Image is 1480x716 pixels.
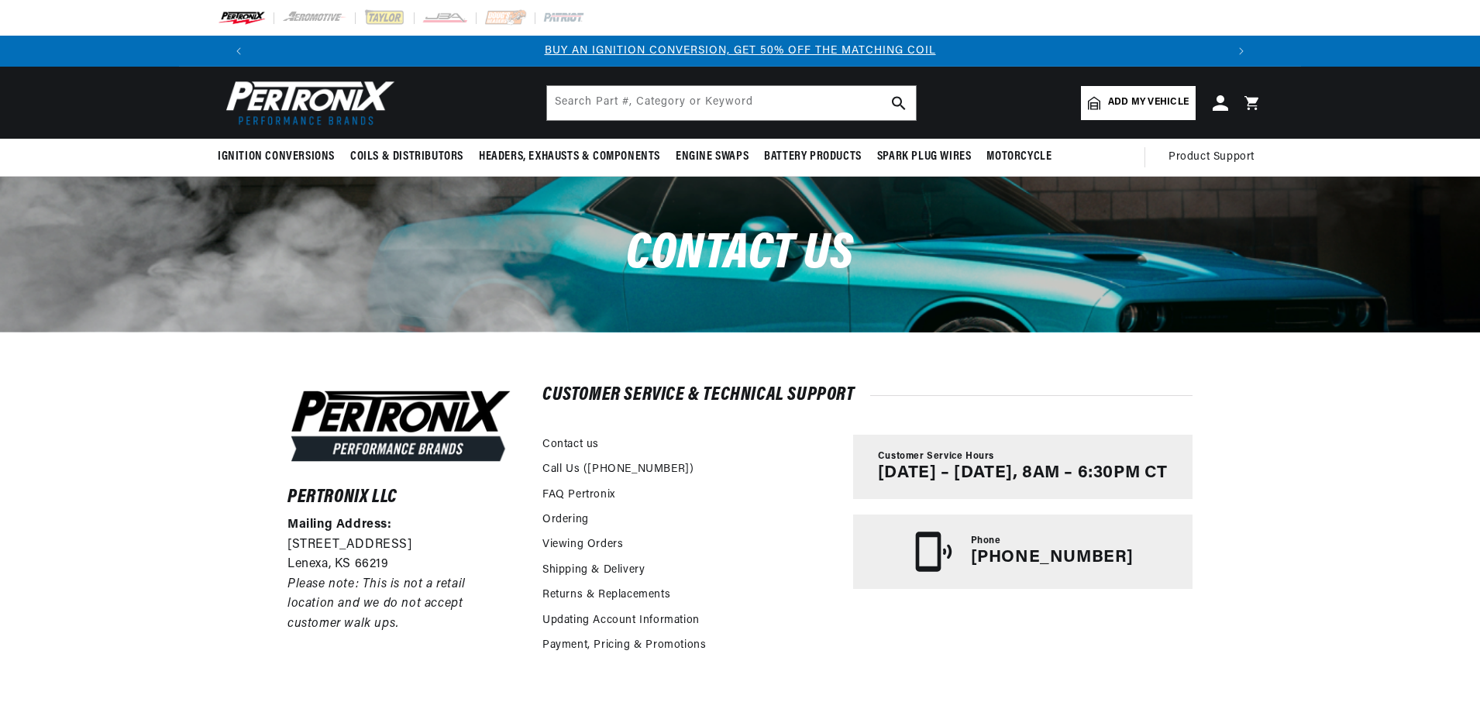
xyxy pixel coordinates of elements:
[542,562,645,579] a: Shipping & Delivery
[542,587,670,604] a: Returns & Replacements
[471,139,668,175] summary: Headers, Exhausts & Components
[986,149,1051,165] span: Motorcycle
[342,139,471,175] summary: Coils & Distributors
[287,490,514,505] h6: Pertronix LLC
[971,548,1134,568] p: [PHONE_NUMBER]
[542,536,623,553] a: Viewing Orders
[542,487,615,504] a: FAQ Pertronix
[547,86,916,120] input: Search Part #, Category or Keyword
[1108,95,1189,110] span: Add my vehicle
[542,461,694,478] a: Call Us ([PHONE_NUMBER])
[542,612,700,629] a: Updating Account Information
[853,515,1193,589] a: Phone [PHONE_NUMBER]
[979,139,1059,175] summary: Motorcycle
[479,149,660,165] span: Headers, Exhausts & Components
[287,578,466,630] em: Please note: This is not a retail location and we do not accept customer walk ups.
[542,637,706,654] a: Payment, Pricing & Promotions
[756,139,869,175] summary: Battery Products
[218,139,342,175] summary: Ignition Conversions
[179,36,1301,67] slideshow-component: Translation missing: en.sections.announcements.announcement_bar
[1169,149,1255,166] span: Product Support
[668,139,756,175] summary: Engine Swaps
[877,149,972,165] span: Spark Plug Wires
[254,43,1226,60] div: 1 of 3
[542,511,589,528] a: Ordering
[254,43,1226,60] div: Announcement
[287,555,514,575] p: Lenexa, KS 66219
[287,518,392,531] strong: Mailing Address:
[764,149,862,165] span: Battery Products
[542,387,1193,403] h2: Customer Service & Technical Support
[971,535,1001,548] span: Phone
[626,229,854,280] span: Contact us
[287,535,514,556] p: [STREET_ADDRESS]
[878,450,994,463] span: Customer Service Hours
[878,463,1168,484] p: [DATE] – [DATE], 8AM – 6:30PM CT
[676,149,749,165] span: Engine Swaps
[1169,139,1262,176] summary: Product Support
[545,45,936,57] a: BUY AN IGNITION CONVERSION, GET 50% OFF THE MATCHING COIL
[882,86,916,120] button: search button
[542,436,599,453] a: Contact us
[1226,36,1257,67] button: Translation missing: en.sections.announcements.next_announcement
[1081,86,1196,120] a: Add my vehicle
[350,149,463,165] span: Coils & Distributors
[218,76,396,129] img: Pertronix
[869,139,979,175] summary: Spark Plug Wires
[223,36,254,67] button: Translation missing: en.sections.announcements.previous_announcement
[218,149,335,165] span: Ignition Conversions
